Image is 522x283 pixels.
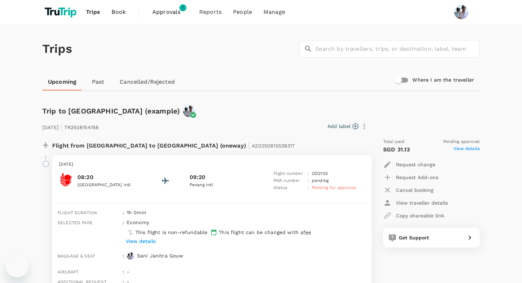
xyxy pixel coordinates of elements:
p: Cancel booking [396,187,434,194]
iframe: Button to launch messaging window [6,255,28,277]
span: View details [453,145,480,154]
span: Approvals [152,8,188,16]
p: Copy shareable link [396,212,444,219]
p: [GEOGRAPHIC_DATA] Intl [77,182,141,189]
div: : [120,265,124,275]
span: Selected fare [58,220,93,225]
button: View traveller details [383,196,448,209]
button: Copy shareable link [383,209,444,222]
p: Flight from [GEOGRAPHIC_DATA] to [GEOGRAPHIC_DATA] (oneway) [52,138,295,151]
span: Manage [263,8,285,16]
span: Aircraft [58,270,78,274]
p: OD 2102 [312,170,328,177]
span: Book [112,8,126,16]
div: : [120,216,124,249]
p: : [308,177,309,184]
a: Past [82,73,114,90]
span: Get Support [399,235,429,240]
p: Flight number [273,170,305,177]
p: PNR number [273,177,305,184]
p: : [308,184,309,192]
p: Status [273,184,305,192]
span: Trips [86,8,100,16]
img: TruTrip logo [42,4,80,20]
p: View traveller details [396,199,448,206]
p: 08:20 [77,173,141,182]
span: A20250815538317 [252,143,295,149]
p: This flight is non-refundable [135,229,207,236]
div: : [120,249,124,265]
span: Flight duration [58,210,97,215]
img: avatar-6695f0dd85a4d.png [127,252,134,260]
p: View details [126,238,156,245]
p: This flight can be changed with a [219,229,311,236]
button: Request Add-ons [383,171,438,184]
p: pending [312,177,328,184]
p: Sani Janitra Gouw [137,252,184,259]
p: 09:20 [190,173,206,182]
p: Penang Intl [190,182,254,189]
p: SGD 31.13 [383,145,410,154]
p: 1h 0min [127,209,366,216]
span: Total paid [383,138,405,145]
span: Pending for approval [312,185,356,190]
h1: Trips [42,24,72,73]
p: [DATE] TR2508154158 [42,120,99,133]
p: Request change [396,161,435,168]
p: : [308,170,309,177]
span: Baggage & seat [58,254,95,259]
div: - [124,265,366,275]
h6: Where I am the traveller [412,76,474,84]
span: | [248,140,250,150]
button: Request change [383,158,435,171]
a: Upcoming [42,73,82,90]
span: fee [303,229,311,235]
img: avatar-6695f0dd85a4d.png [183,105,195,117]
div: : [120,206,124,216]
p: economy [127,219,149,226]
p: [DATE] [59,161,365,168]
a: Cancelled/Rejected [114,73,180,90]
span: 1 [179,4,186,11]
p: Request Add-ons [396,174,438,181]
span: Reports [199,8,222,16]
img: Batik Air Malaysia [59,173,73,187]
span: People [233,8,252,16]
input: Search by travellers, trips, or destination, label, team [315,40,480,58]
span: | [60,122,62,132]
button: Add label [327,123,358,130]
button: View details [124,236,157,246]
img: Sani Gouw [454,5,468,19]
h6: Trip to [GEOGRAPHIC_DATA] (example) [42,105,180,117]
button: Cancel booking [383,184,434,196]
span: Pending approval [443,138,480,145]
